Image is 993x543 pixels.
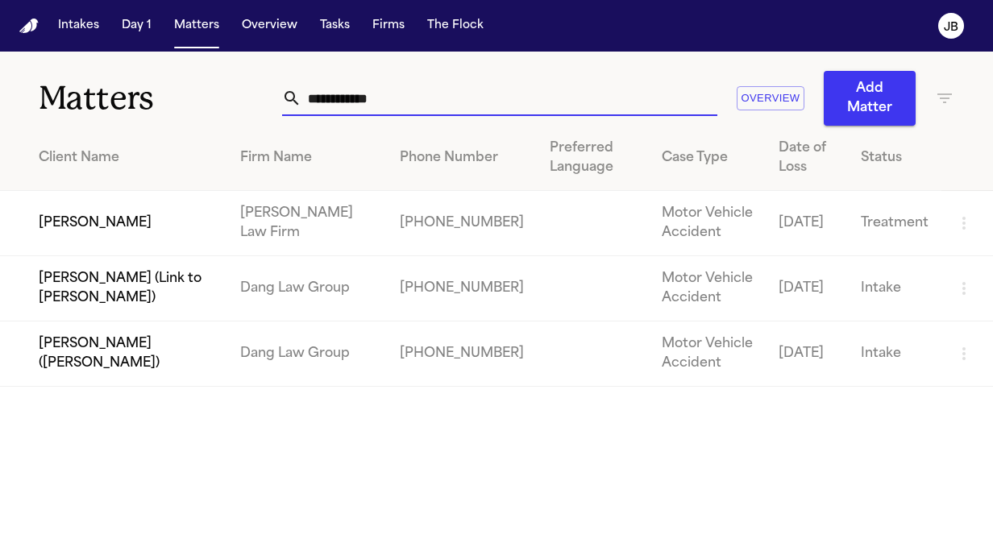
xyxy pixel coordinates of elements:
[848,191,941,256] td: Treatment
[387,256,537,321] td: [PHONE_NUMBER]
[227,191,387,256] td: [PERSON_NAME] Law Firm
[387,321,537,387] td: [PHONE_NUMBER]
[649,321,766,387] td: Motor Vehicle Accident
[779,139,835,177] div: Date of Loss
[550,139,636,177] div: Preferred Language
[421,11,490,40] button: The Flock
[235,11,304,40] button: Overview
[766,191,848,256] td: [DATE]
[824,71,916,126] button: Add Matter
[39,148,214,168] div: Client Name
[848,256,941,321] td: Intake
[400,148,524,168] div: Phone Number
[227,321,387,387] td: Dang Law Group
[366,11,411,40] button: Firms
[19,19,39,34] a: Home
[19,19,39,34] img: Finch Logo
[240,148,374,168] div: Firm Name
[662,148,753,168] div: Case Type
[227,256,387,321] td: Dang Law Group
[737,86,804,111] button: Overview
[766,256,848,321] td: [DATE]
[115,11,158,40] button: Day 1
[649,191,766,256] td: Motor Vehicle Accident
[314,11,356,40] button: Tasks
[168,11,226,40] button: Matters
[39,78,282,118] h1: Matters
[387,191,537,256] td: [PHONE_NUMBER]
[861,148,929,168] div: Status
[52,11,106,40] button: Intakes
[848,321,941,387] td: Intake
[649,256,766,321] td: Motor Vehicle Accident
[766,321,848,387] td: [DATE]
